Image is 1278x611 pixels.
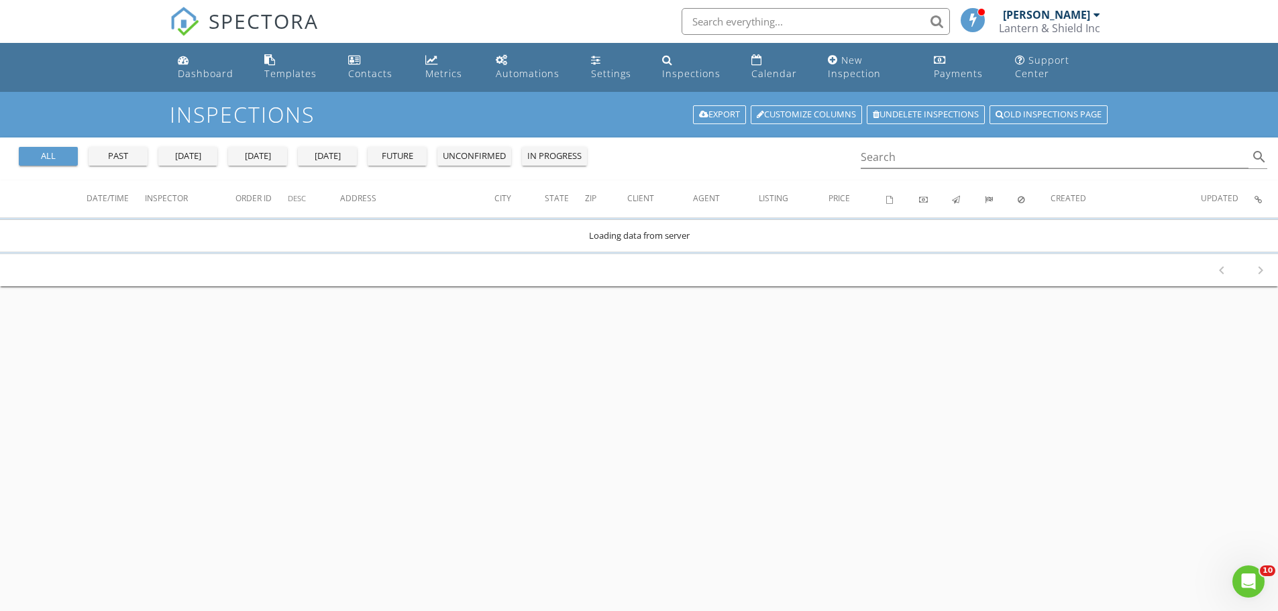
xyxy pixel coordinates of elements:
[420,48,480,87] a: Metrics
[288,180,340,218] th: Desc: Not sorted.
[1232,565,1265,598] iframe: Intercom live chat
[586,48,646,87] a: Settings
[591,67,631,80] div: Settings
[1010,48,1106,87] a: Support Center
[934,67,983,80] div: Payments
[693,105,746,124] a: Export
[87,180,145,218] th: Date/Time: Not sorted.
[1260,565,1275,576] span: 10
[1201,192,1238,204] span: Updated
[693,180,759,218] th: Agent: Not sorted.
[828,54,881,80] div: New Inspection
[24,150,72,163] div: all
[94,150,142,163] div: past
[340,192,376,204] span: Address
[682,8,950,35] input: Search everything...
[303,150,352,163] div: [DATE]
[545,180,585,218] th: State: Not sorted.
[886,180,919,218] th: Agreements signed: Not sorted.
[662,67,721,80] div: Inspections
[751,67,797,80] div: Calendar
[158,147,217,166] button: [DATE]
[437,147,511,166] button: unconfirmed
[1251,149,1267,165] i: search
[522,147,587,166] button: in progress
[545,192,569,204] span: State
[861,146,1249,168] input: Search
[693,192,720,204] span: Agent
[952,180,985,218] th: Published: Not sorted.
[1018,180,1051,218] th: Canceled: Not sorted.
[87,192,129,204] span: Date/Time
[164,150,212,163] div: [DATE]
[298,147,357,166] button: [DATE]
[759,180,829,218] th: Listing: Not sorted.
[264,67,317,80] div: Templates
[867,105,985,124] a: Undelete inspections
[822,48,918,87] a: New Inspection
[170,18,319,46] a: SPECTORA
[829,180,886,218] th: Price: Not sorted.
[657,48,735,87] a: Inspections
[443,150,506,163] div: unconfirmed
[172,48,249,87] a: Dashboard
[1201,180,1255,218] th: Updated: Not sorted.
[1015,54,1069,80] div: Support Center
[145,180,235,218] th: Inspector: Not sorted.
[259,48,332,87] a: Templates
[235,180,288,218] th: Order ID: Not sorted.
[928,48,999,87] a: Payments
[527,150,582,163] div: in progress
[340,180,494,218] th: Address: Not sorted.
[985,180,1018,218] th: Submitted: Not sorted.
[19,147,78,166] button: all
[1003,8,1090,21] div: [PERSON_NAME]
[170,103,1109,126] h1: Inspections
[496,67,560,80] div: Automations
[425,67,462,80] div: Metrics
[348,67,392,80] div: Contacts
[343,48,409,87] a: Contacts
[494,180,545,218] th: City: Not sorted.
[1051,180,1201,218] th: Created: Not sorted.
[494,192,511,204] span: City
[759,192,788,204] span: Listing
[990,105,1108,124] a: Old inspections page
[585,192,596,204] span: Zip
[1255,180,1278,218] th: Inspection Details: Not sorted.
[178,67,233,80] div: Dashboard
[233,150,282,163] div: [DATE]
[627,192,654,204] span: Client
[145,192,188,204] span: Inspector
[751,105,862,124] a: Customize Columns
[209,7,319,35] span: SPECTORA
[627,180,693,218] th: Client: Not sorted.
[228,147,287,166] button: [DATE]
[170,7,199,36] img: The Best Home Inspection Software - Spectora
[999,21,1100,35] div: Lantern & Shield Inc
[829,192,850,204] span: Price
[235,192,272,204] span: Order ID
[919,180,952,218] th: Paid: Not sorted.
[746,48,812,87] a: Calendar
[89,147,148,166] button: past
[585,180,627,218] th: Zip: Not sorted.
[490,48,575,87] a: Automations (Basic)
[1051,192,1086,204] span: Created
[288,193,306,203] span: Desc
[373,150,421,163] div: future
[368,147,427,166] button: future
